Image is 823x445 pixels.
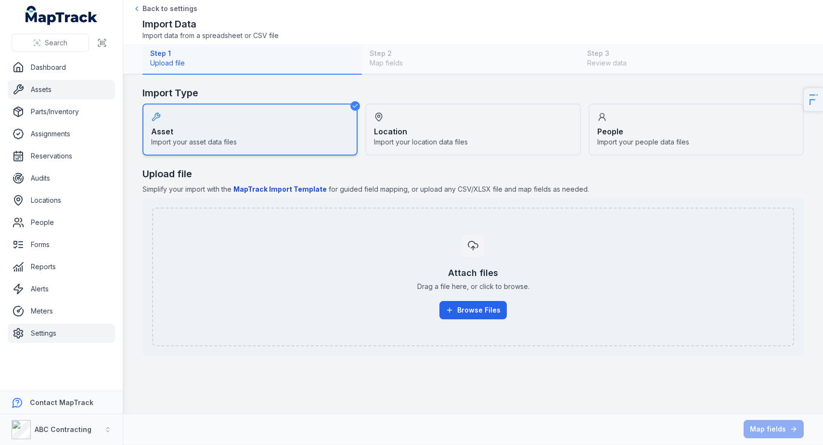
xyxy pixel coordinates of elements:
[8,257,115,276] a: Reports
[133,4,197,13] a: Back to settings
[374,126,407,137] strong: Location
[8,146,115,166] a: Reservations
[35,425,91,433] strong: ABC Contracting
[233,185,327,193] b: MapTrack Import Template
[151,137,237,147] span: Import your asset data files
[151,126,173,137] strong: Asset
[8,169,115,188] a: Audits
[8,235,115,254] a: Forms
[8,191,115,210] a: Locations
[8,279,115,299] a: Alerts
[8,324,115,343] a: Settings
[142,45,362,75] button: Step 1Upload file
[142,4,197,13] span: Back to settings
[448,266,498,280] h3: Attach files
[150,49,354,58] strong: Step 1
[45,38,67,48] span: Search
[597,126,623,137] strong: People
[8,58,115,77] a: Dashboard
[142,31,279,40] span: Import data from a spreadsheet or CSV file
[374,137,468,147] span: Import your location data files
[597,137,689,147] span: Import your people data files
[439,301,507,319] button: Browse Files
[142,184,804,194] span: Simplify your import with the for guided field mapping, or upload any CSV/XLSX file and map field...
[142,86,804,100] h2: Import Type
[150,58,354,68] span: Upload file
[8,301,115,321] a: Meters
[30,398,93,406] strong: Contact MapTrack
[12,34,89,52] button: Search
[8,80,115,99] a: Assets
[142,17,279,31] h2: Import Data
[8,213,115,232] a: People
[8,102,115,121] a: Parts/Inventory
[142,167,804,181] h2: Upload file
[417,282,529,291] span: Drag a file here, or click to browse.
[26,6,98,25] a: MapTrack
[8,124,115,144] a: Assignments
